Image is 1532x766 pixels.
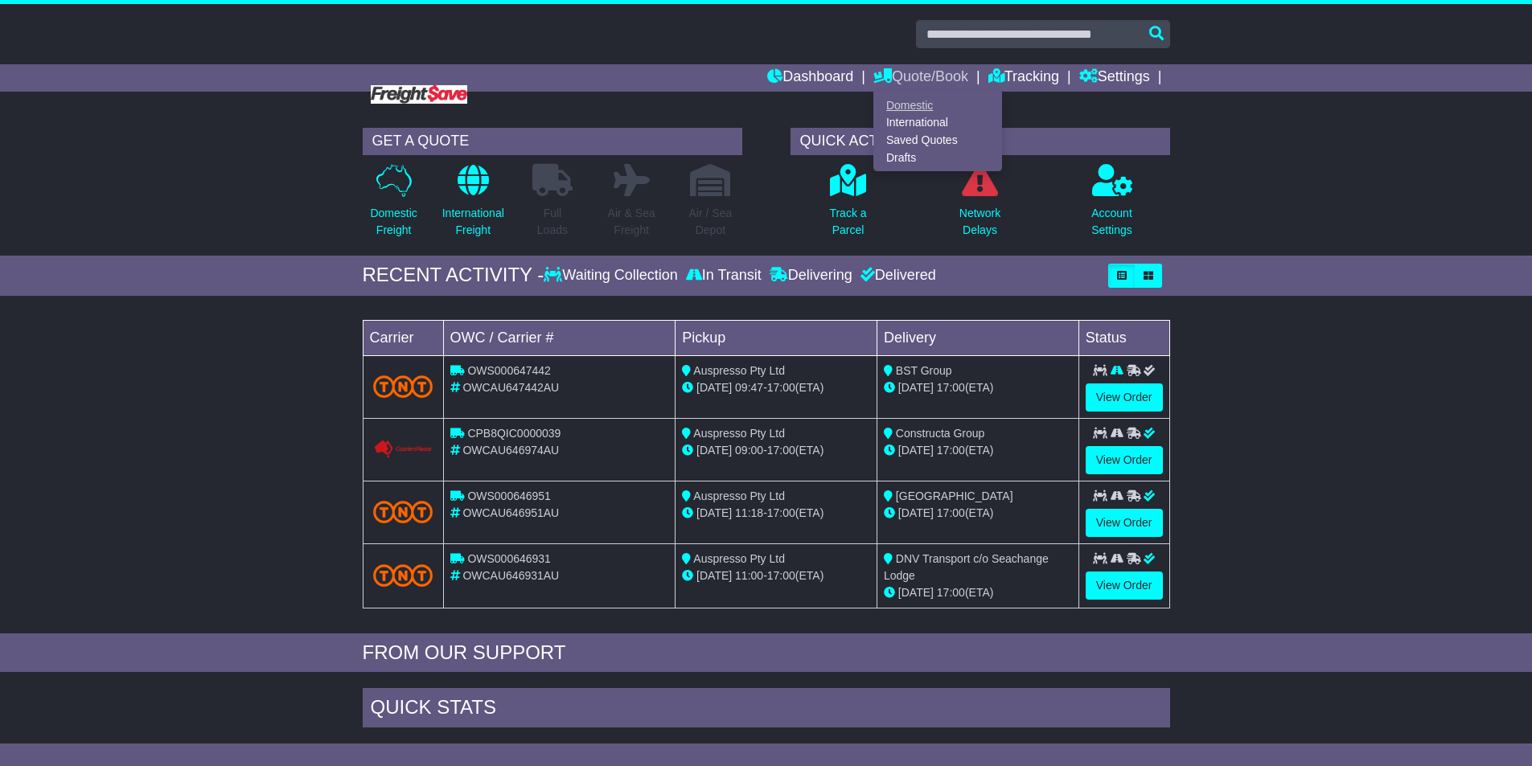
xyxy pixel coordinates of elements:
[462,506,559,519] span: OWCAU646951AU
[767,64,853,92] a: Dashboard
[898,586,934,599] span: [DATE]
[874,114,1001,132] a: International
[373,440,433,459] img: GetCarrierServiceLogo
[532,205,573,239] p: Full Loads
[363,264,544,287] div: RECENT ACTIVITY -
[682,379,870,396] div: - (ETA)
[856,267,936,285] div: Delivered
[1086,446,1163,474] a: View Order
[937,381,965,394] span: 17:00
[884,379,1072,396] div: (ETA)
[682,442,870,459] div: - (ETA)
[937,586,965,599] span: 17:00
[373,564,433,586] img: TNT_Domestic.png
[767,569,795,582] span: 17:00
[874,149,1001,166] a: Drafts
[442,205,504,239] p: International Freight
[696,506,732,519] span: [DATE]
[791,128,1170,155] div: QUICK ACTIONS
[898,381,934,394] span: [DATE]
[937,444,965,457] span: 17:00
[693,364,785,377] span: Auspresso Pty Ltd
[370,205,417,239] p: Domestic Freight
[693,427,785,440] span: Auspresso Pty Ltd
[898,444,934,457] span: [DATE]
[373,375,433,397] img: TNT_Domestic.png
[884,584,1072,601] div: (ETA)
[462,444,559,457] span: OWCAU646974AU
[877,320,1078,355] td: Delivery
[696,381,732,394] span: [DATE]
[959,205,1000,239] p: Network Delays
[884,442,1072,459] div: (ETA)
[1086,571,1163,600] a: View Order
[363,320,443,355] td: Carrier
[689,205,733,239] p: Air / Sea Depot
[896,490,1013,502] span: [GEOGRAPHIC_DATA]
[896,364,952,377] span: BST Group
[693,490,785,502] span: Auspresso Pty Ltd
[1078,320,1169,355] td: Status
[696,444,732,457] span: [DATE]
[873,64,968,92] a: Quote/Book
[767,444,795,457] span: 17:00
[767,381,795,394] span: 17:00
[696,569,732,582] span: [DATE]
[363,641,1170,665] div: FROM OUR SUPPORT
[467,427,561,440] span: CPB8QIC0000039
[874,96,1001,114] a: Domestic
[829,205,866,239] p: Track a Parcel
[467,364,551,377] span: OWS000647442
[467,490,551,502] span: OWS000646951
[896,427,985,440] span: Constructa Group
[608,205,655,239] p: Air & Sea Freight
[959,163,1001,248] a: NetworkDelays
[373,501,433,522] img: TNT_Domestic.png
[369,163,417,248] a: DomesticFreight
[766,267,856,285] div: Delivering
[544,267,681,285] div: Waiting Collection
[676,320,877,355] td: Pickup
[884,552,1049,582] span: DNV Transport c/o Seachange Lodge
[898,506,934,519] span: [DATE]
[1079,64,1150,92] a: Settings
[1090,163,1133,248] a: AccountSettings
[874,132,1001,150] a: Saved Quotes
[442,163,505,248] a: InternationalFreight
[1091,205,1132,239] p: Account Settings
[937,506,965,519] span: 17:00
[1086,509,1163,537] a: View Order
[363,688,1170,731] div: Quick Stats
[735,506,763,519] span: 11:18
[467,552,551,565] span: OWS000646931
[873,92,1002,171] div: Quote/Book
[735,381,763,394] span: 09:47
[988,64,1059,92] a: Tracking
[462,569,559,582] span: OWCAU646931AU
[682,505,870,522] div: - (ETA)
[693,552,785,565] span: Auspresso Pty Ltd
[363,128,742,155] div: GET A QUOTE
[767,506,795,519] span: 17:00
[443,320,676,355] td: OWC / Carrier #
[884,505,1072,522] div: (ETA)
[462,381,559,394] span: OWCAU647442AU
[735,444,763,457] span: 09:00
[682,267,766,285] div: In Transit
[1086,383,1163,412] a: View Order
[828,163,867,248] a: Track aParcel
[682,567,870,584] div: - (ETA)
[735,569,763,582] span: 11:00
[371,85,467,104] img: Freight Save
